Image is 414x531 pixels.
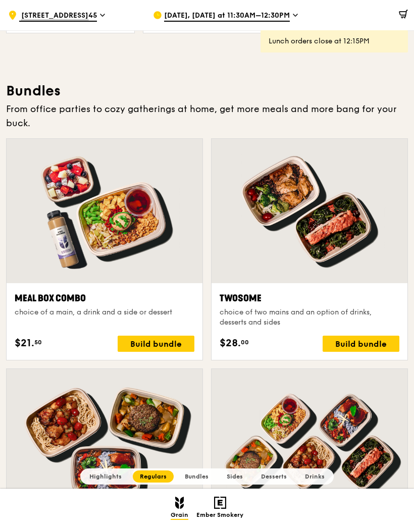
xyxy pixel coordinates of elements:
div: Twosome [220,291,399,305]
span: $21. [15,336,34,351]
span: 45 [19,11,97,22]
div: choice of two mains and an option of drinks, desserts and sides [220,307,399,328]
span: Grain [171,511,188,520]
div: Build bundle [323,336,399,352]
span: $28. [220,336,241,351]
span: [DATE], [DATE] at 11:30AM–12:30PM [164,11,290,22]
div: Lunch orders close at 12:15PM [269,36,400,46]
div: Meal Box Combo [15,291,194,305]
span: Ember Smokery [196,511,243,520]
div: Build bundle [118,336,194,352]
span: 50 [34,338,42,346]
div: choice of a main, a drink and a side or dessert [15,307,194,317]
img: Grain mobile logo [175,497,184,509]
div: From office parties to cozy gatherings at home, get more meals and more bang for your buck. [6,102,408,130]
img: Ember Smokery mobile logo [214,497,226,509]
h3: Bundles [6,82,408,100]
span: 00 [241,338,249,346]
